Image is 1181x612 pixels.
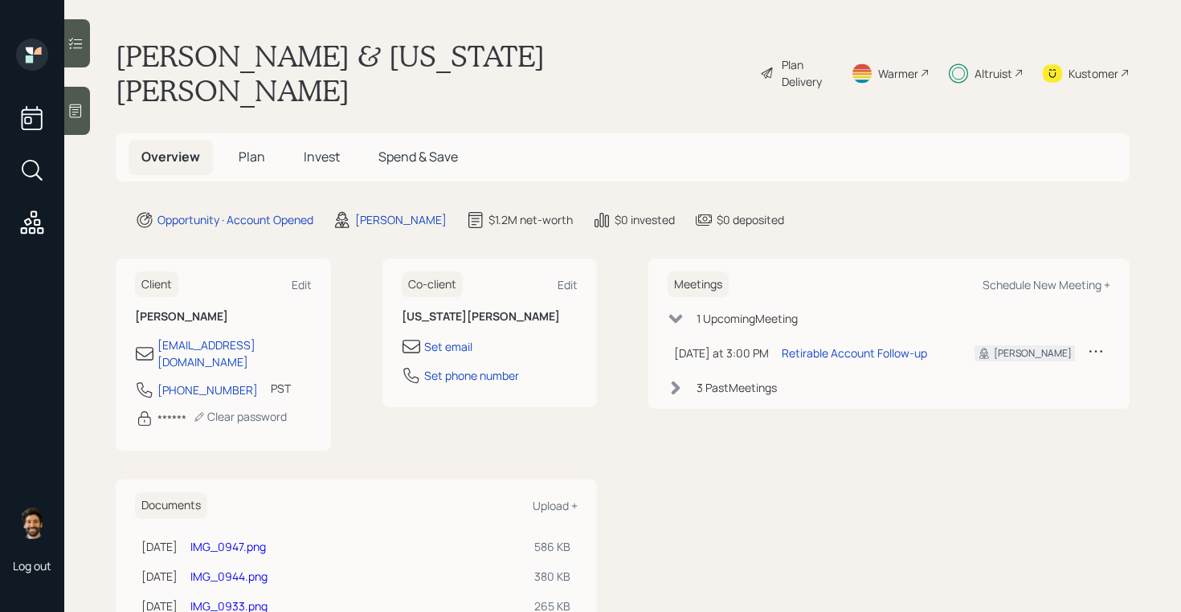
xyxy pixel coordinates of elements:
[135,271,178,298] h6: Client
[141,568,178,585] div: [DATE]
[378,148,458,165] span: Spend & Save
[878,65,918,82] div: Warmer
[193,409,287,424] div: Clear password
[697,379,777,396] div: 3 Past Meeting s
[782,56,832,90] div: Plan Delivery
[674,345,769,361] div: [DATE] at 3:00 PM
[157,381,258,398] div: [PHONE_NUMBER]
[402,310,578,324] h6: [US_STATE][PERSON_NAME]
[355,211,447,228] div: [PERSON_NAME]
[534,538,571,555] div: 586 KB
[402,271,463,298] h6: Co-client
[717,211,784,228] div: $0 deposited
[615,211,675,228] div: $0 invested
[558,277,578,292] div: Edit
[271,380,291,397] div: PST
[16,507,48,539] img: eric-schwartz-headshot.png
[424,338,472,355] div: Set email
[190,539,266,554] a: IMG_0947.png
[304,148,340,165] span: Invest
[13,558,51,573] div: Log out
[983,277,1110,292] div: Schedule New Meeting +
[141,148,200,165] span: Overview
[697,310,798,327] div: 1 Upcoming Meeting
[292,277,312,292] div: Edit
[534,568,571,585] div: 380 KB
[239,148,265,165] span: Plan
[135,492,207,519] h6: Documents
[668,271,729,298] h6: Meetings
[116,39,747,108] h1: [PERSON_NAME] & [US_STATE][PERSON_NAME]
[424,367,519,384] div: Set phone number
[782,345,927,361] div: Retirable Account Follow-up
[488,211,573,228] div: $1.2M net-worth
[994,346,1072,361] div: [PERSON_NAME]
[190,569,268,584] a: IMG_0944.png
[157,211,313,228] div: Opportunity · Account Opened
[135,310,312,324] h6: [PERSON_NAME]
[1069,65,1118,82] div: Kustomer
[157,337,312,370] div: [EMAIL_ADDRESS][DOMAIN_NAME]
[975,65,1012,82] div: Altruist
[141,538,178,555] div: [DATE]
[533,498,578,513] div: Upload +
